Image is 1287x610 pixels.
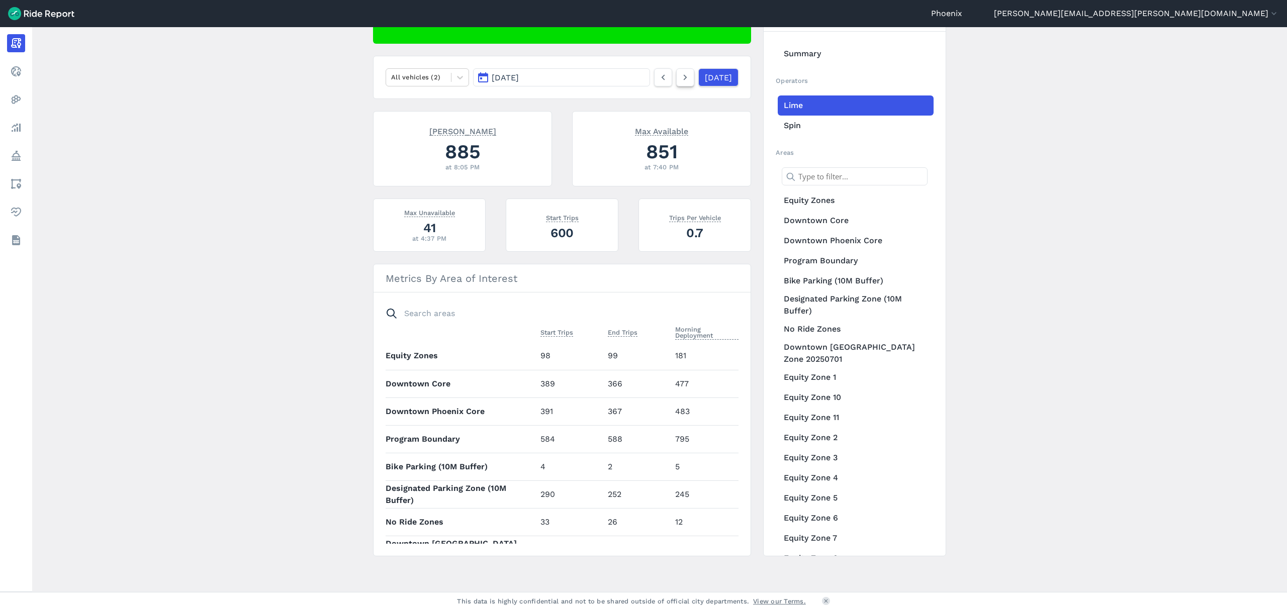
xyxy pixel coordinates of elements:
[608,327,637,337] span: End Trips
[386,397,536,425] th: Downtown Phoenix Core
[7,147,25,165] a: Policy
[671,480,739,508] td: 245
[536,342,604,370] td: 98
[671,536,739,563] td: 179
[778,488,934,508] a: Equity Zone 5
[540,327,573,337] span: Start Trips
[776,76,934,85] h2: Operators
[386,162,539,172] div: at 8:05 PM
[386,138,539,165] div: 885
[778,528,934,548] a: Equity Zone 7
[778,211,934,231] a: Downtown Core
[546,212,579,222] span: Start Trips
[386,370,536,397] th: Downtown Core
[753,596,806,606] a: View our Terms.
[380,304,732,323] input: Search areas
[518,224,606,242] div: 600
[778,468,934,488] a: Equity Zone 4
[778,428,934,448] a: Equity Zone 2
[604,397,671,425] td: 367
[675,324,739,342] button: Morning Deployment
[7,90,25,109] a: Heatmaps
[778,95,934,116] a: Lime
[604,508,671,536] td: 26
[7,62,25,80] a: Realtime
[604,453,671,480] td: 2
[778,339,934,367] a: Downtown [GEOGRAPHIC_DATA] Zone 20250701
[386,342,536,370] th: Equity Zones
[7,34,25,52] a: Report
[776,148,934,157] h2: Areas
[7,231,25,249] a: Datasets
[778,190,934,211] a: Equity Zones
[7,175,25,193] a: Areas
[778,387,934,408] a: Equity Zone 10
[386,508,536,536] th: No Ride Zones
[778,548,934,568] a: Equity Zone 8
[536,536,604,563] td: 241
[536,425,604,453] td: 584
[994,8,1279,20] button: [PERSON_NAME][EMAIL_ADDRESS][PERSON_NAME][DOMAIN_NAME]
[386,234,473,243] div: at 4:37 PM
[671,425,739,453] td: 795
[778,508,934,528] a: Equity Zone 6
[386,425,536,453] th: Program Boundary
[671,508,739,536] td: 12
[7,119,25,137] a: Analyze
[698,68,739,86] a: [DATE]
[7,203,25,221] a: Health
[429,126,496,136] span: [PERSON_NAME]
[536,508,604,536] td: 33
[778,116,934,136] a: Spin
[473,68,650,86] button: [DATE]
[386,536,536,563] th: Downtown [GEOGRAPHIC_DATA] Zone 20250701
[604,342,671,370] td: 99
[404,207,455,217] span: Max Unavailable
[778,231,934,251] a: Downtown Phoenix Core
[778,271,934,291] a: Bike Parking (10M Buffer)
[585,138,739,165] div: 851
[536,370,604,397] td: 389
[635,126,688,136] span: Max Available
[536,453,604,480] td: 4
[671,397,739,425] td: 483
[778,319,934,339] a: No Ride Zones
[585,162,739,172] div: at 7:40 PM
[671,342,739,370] td: 181
[386,480,536,508] th: Designated Parking Zone (10M Buffer)
[604,370,671,397] td: 366
[374,264,751,292] h3: Metrics By Area of Interest
[604,480,671,508] td: 252
[604,536,671,563] td: 199
[931,8,962,20] a: Phoenix
[778,251,934,271] a: Program Boundary
[671,453,739,480] td: 5
[386,453,536,480] th: Bike Parking (10M Buffer)
[671,370,739,397] td: 477
[8,7,74,20] img: Ride Report
[604,425,671,453] td: 588
[675,324,739,340] span: Morning Deployment
[778,367,934,387] a: Equity Zone 1
[669,212,721,222] span: Trips Per Vehicle
[778,448,934,468] a: Equity Zone 3
[651,224,739,242] div: 0.7
[778,44,934,64] a: Summary
[608,327,637,339] button: End Trips
[778,408,934,428] a: Equity Zone 11
[540,327,573,339] button: Start Trips
[492,73,519,82] span: [DATE]
[536,480,604,508] td: 290
[386,219,473,237] div: 41
[778,291,934,319] a: Designated Parking Zone (10M Buffer)
[536,397,604,425] td: 391
[782,167,928,185] input: Type to filter...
